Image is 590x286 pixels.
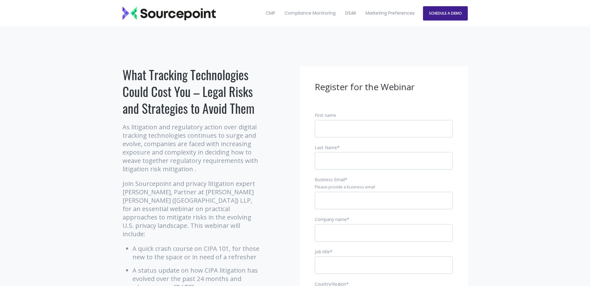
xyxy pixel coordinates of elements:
[123,66,261,117] h1: What Tracking Technologies Could Cost You – Legal Risks and Strategies to Avoid Them
[315,145,337,150] span: Last Name
[315,216,347,222] span: Company name
[315,81,453,93] h3: Register for the Webinar
[315,177,345,182] span: Business Email
[123,7,216,20] img: Sourcepoint_logo_black_transparent (2)-2
[315,112,336,118] span: First name
[132,244,261,261] li: A quick crash course on CIPA 101, for those new to the space or in need of a refresher
[423,6,468,21] a: SCHEDULE A DEMO
[123,179,261,238] p: Join Sourcepoint and privacy litigation expert [PERSON_NAME], Partner at [PERSON_NAME] [PERSON_NA...
[315,249,330,255] span: Job title
[315,184,453,190] legend: Please provide a business email
[123,123,261,173] p: As litigation and regulatory action over digital tracking technologies continues to surge and evo...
